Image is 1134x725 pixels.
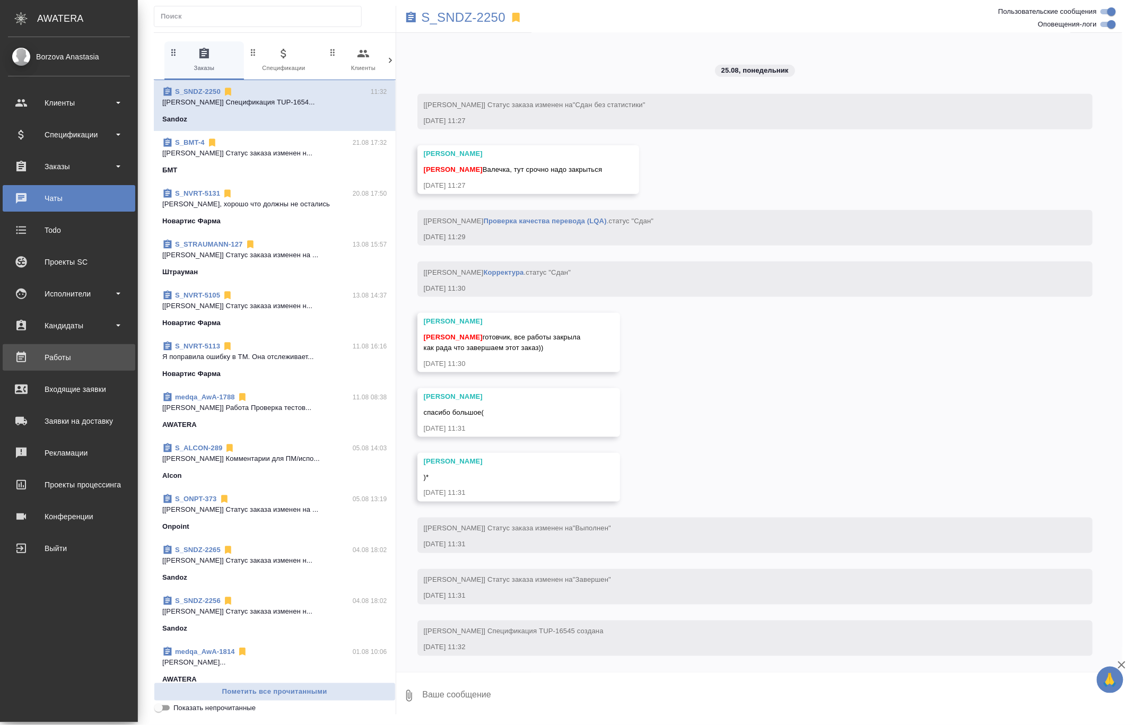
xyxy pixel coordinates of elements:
[424,456,583,467] div: [PERSON_NAME]
[207,137,217,148] svg: Отписаться
[3,344,135,371] a: Работы
[8,540,130,556] div: Выйти
[223,596,233,606] svg: Отписаться
[154,640,396,691] div: medqa_AwA-181401.08 10:06[PERSON_NAME]...AWATERA
[8,159,130,174] div: Заказы
[162,148,387,159] p: [[PERSON_NAME]] Статус заказа изменен н...
[998,6,1097,17] span: Пользовательские сообщения
[162,301,387,311] p: [[PERSON_NAME]] Статус заказа изменен н...
[162,267,198,277] p: Штрауман
[162,504,387,515] p: [[PERSON_NAME]] Статус заказа изменен на ...
[328,47,399,73] span: Клиенты
[8,51,130,63] div: Borzova Anastasia
[224,443,235,453] svg: Отписаться
[424,408,484,416] span: спасибо большое(
[424,165,483,173] span: [PERSON_NAME]
[248,47,258,57] svg: Зажми и перетащи, чтобы поменять порядок вкладок
[353,341,387,352] p: 11.08 16:16
[162,420,197,430] p: AWATERA
[8,509,130,525] div: Конференции
[424,165,603,173] span: Валечка, тут срочно надо закрыться
[8,286,130,302] div: Исполнители
[154,284,396,335] div: S_NVRT-510513.08 14:37[[PERSON_NAME]] Статус заказа изменен н...Новартис Фарма
[8,95,130,111] div: Клиенты
[573,101,645,109] span: "Сдан без статистики"
[8,222,130,238] div: Todo
[154,182,396,233] div: S_NVRT-513120.08 17:50[PERSON_NAME], хорошо что должны не осталисьНовартис Фарма
[353,647,387,657] p: 01.08 10:06
[3,535,135,562] a: Выйти
[424,268,571,276] span: [[PERSON_NAME] .
[175,189,220,197] a: S_NVRT-5131
[3,408,135,434] a: Заявки на доставку
[424,316,583,327] div: [PERSON_NAME]
[424,525,611,532] span: [[PERSON_NAME]] Статус заказа изменен на
[162,453,387,464] p: [[PERSON_NAME]] Комментарии для ПМ/испо...
[175,444,222,452] a: S_ALCON-289
[175,138,205,146] a: S_BMT-4
[422,12,506,23] a: S_SNDZ-2250
[424,627,604,635] span: [[PERSON_NAME]] Спецификация TUP-16545 создана
[3,471,135,498] a: Проекты процессинга
[353,290,387,301] p: 13.08 14:37
[424,333,483,341] span: [PERSON_NAME]
[424,283,1056,294] div: [DATE] 11:30
[169,47,240,73] span: Заказы
[3,185,135,212] a: Чаты
[162,606,387,617] p: [[PERSON_NAME]] Статус заказа изменен н...
[154,487,396,538] div: S_ONPT-37305.08 13:19[[PERSON_NAME]] Статус заказа изменен на ...Onpoint
[526,268,571,276] span: статус "Сдан"
[424,101,645,109] span: [[PERSON_NAME]] Статус заказа изменен на
[8,190,130,206] div: Чаты
[222,290,233,301] svg: Отписаться
[3,376,135,403] a: Входящие заявки
[175,495,217,503] a: S_ONPT-373
[8,381,130,397] div: Входящие заявки
[162,403,387,413] p: [[PERSON_NAME]] Работа Проверка тестов...
[424,488,583,499] div: [DATE] 11:31
[8,127,130,143] div: Спецификации
[424,391,583,402] div: [PERSON_NAME]
[219,494,230,504] svg: Отписаться
[424,359,583,369] div: [DATE] 11:30
[237,392,248,403] svg: Отписаться
[353,239,387,250] p: 13.08 15:57
[8,318,130,334] div: Кандидаты
[154,233,396,284] div: S_STRAUMANN-12713.08 15:57[[PERSON_NAME]] Статус заказа изменен на ...Штрауман
[237,647,248,657] svg: Отписаться
[223,86,233,97] svg: Отписаться
[154,131,396,182] div: S_BMT-421.08 17:32[[PERSON_NAME]] Статус заказа изменен н...БМТ
[3,440,135,466] a: Рекламации
[37,8,138,29] div: AWATERA
[162,674,197,685] p: AWATERA
[162,97,387,108] p: [[PERSON_NAME]] Спецификация TUP-1654...
[173,703,256,713] span: Показать непрочитанные
[353,545,387,555] p: 04.08 18:02
[160,686,390,698] span: Пометить все прочитанными
[353,392,387,403] p: 11.08 08:38
[573,576,611,584] span: "Завершен"
[162,352,387,362] p: Я поправила ошибку в ТМ. Она отслеживает...
[175,546,221,554] a: S_SNDZ-2265
[154,386,396,436] div: medqa_AwA-178811.08 08:38[[PERSON_NAME]] Работа Проверка тестов...AWATERA
[8,413,130,429] div: Заявки на доставку
[162,216,221,226] p: Новартис Фарма
[8,350,130,365] div: Работы
[424,576,611,584] span: [[PERSON_NAME]] Статус заказа изменен на
[154,335,396,386] div: S_NVRT-511311.08 16:16Я поправила ошибку в ТМ. Она отслеживает...Новартис Фарма
[222,341,233,352] svg: Отписаться
[424,180,603,191] div: [DATE] 11:27
[162,572,187,583] p: Sandoz
[424,232,1056,242] div: [DATE] 11:29
[162,555,387,566] p: [[PERSON_NAME]] Статус заказа изменен н...
[8,477,130,493] div: Проекты процессинга
[154,683,396,701] button: Пометить все прочитанными
[162,250,387,260] p: [[PERSON_NAME]] Статус заказа изменен на ...
[162,165,178,176] p: БМТ
[424,539,1056,550] div: [DATE] 11:31
[483,268,524,276] a: Корректура
[175,240,243,248] a: S_STRAUMANN-127
[353,188,387,199] p: 20.08 17:50
[353,596,387,606] p: 04.08 18:02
